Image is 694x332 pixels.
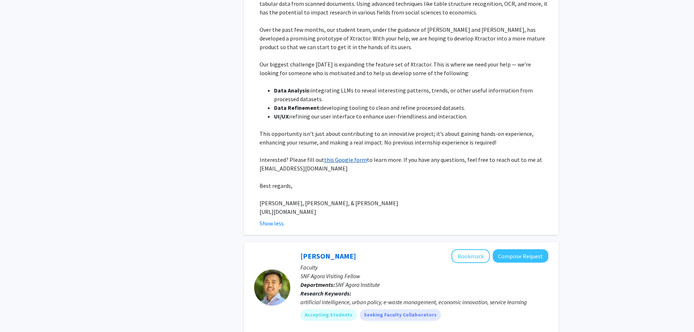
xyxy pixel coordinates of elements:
[274,113,290,120] strong: UI/UX:
[451,249,490,263] button: Add David Park to Bookmarks
[300,290,351,297] b: Research Keywords:
[260,219,284,228] button: Show less
[5,299,31,327] iframe: Chat
[300,272,548,280] p: SNF Agora Visiting Fellow
[274,104,321,111] strong: Data Refinement:
[300,281,335,288] b: Departments:
[300,298,548,306] div: artificial intelligence, urban policy, e-waste management, economic innovation, service learning
[300,263,548,272] p: Faculty
[274,87,311,94] strong: Data Analysis:
[300,309,357,321] mat-chip: Accepting Students
[300,251,356,260] a: [PERSON_NAME]
[274,87,533,103] span: integrating LLMs to reveal interesting patterns, trends, or other useful information from process...
[260,182,292,189] span: Best regards,
[260,199,548,207] p: [PERSON_NAME], [PERSON_NAME], & [PERSON_NAME]
[260,26,545,51] span: Over the past few months, our student team, under the guidance of [PERSON_NAME] and [PERSON_NAME]...
[290,113,467,120] span: refining our user interface to enhance user-friendliness and interaction.
[260,130,534,146] span: This opportunity isn’t just about contributing to an innovative project; it’s about gaining hands...
[360,309,441,321] mat-chip: Seeking Faculty Collaborators
[324,156,367,163] a: this Google form
[260,156,542,172] span: to learn more. If you have any questions, feel free to reach out to me at [EMAIL_ADDRESS][DOMAIN_...
[493,249,548,263] button: Compose Request to David Park
[260,61,531,77] span: Our biggest challenge [DATE] is expanding the feature set of Xtractor. This is where we need your...
[335,281,380,288] span: SNF Agora Institute
[321,104,465,111] span: developing tooling to clean and refine processed datasets.
[260,156,324,163] span: Interested? Please fill out
[260,208,316,215] span: [URL][DOMAIN_NAME]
